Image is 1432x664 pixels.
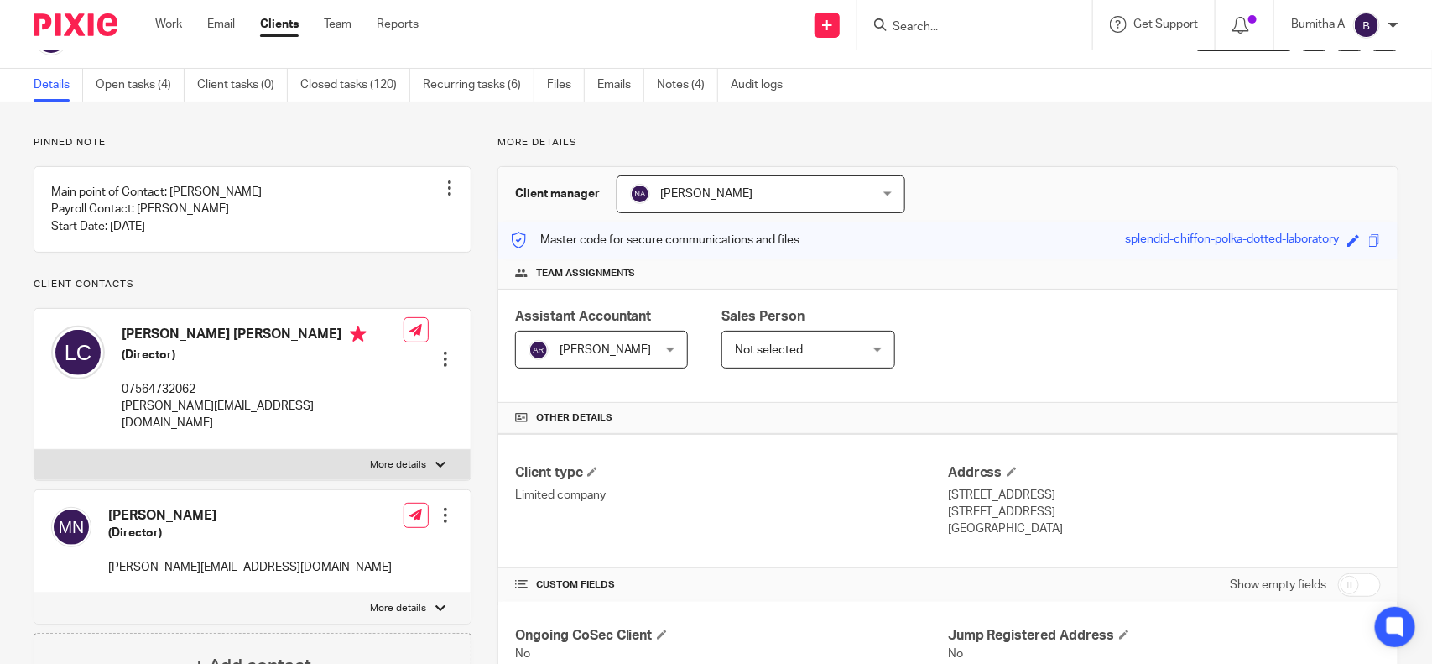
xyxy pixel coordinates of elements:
[34,69,83,102] a: Details
[735,344,803,356] span: Not selected
[948,487,1381,504] p: [STREET_ADDRESS]
[122,326,404,347] h4: [PERSON_NAME] [PERSON_NAME]
[108,559,392,576] p: [PERSON_NAME][EMAIL_ADDRESS][DOMAIN_NAME]
[1291,16,1345,33] p: Bumitha A
[34,136,471,149] p: Pinned note
[155,16,182,33] a: Work
[597,69,644,102] a: Emails
[122,347,404,363] h5: (Director)
[515,310,652,323] span: Assistant Accountant
[547,69,585,102] a: Files
[515,186,600,202] h3: Client manager
[511,232,800,248] p: Master code for secure communications and files
[731,69,795,102] a: Audit logs
[197,69,288,102] a: Client tasks (0)
[948,648,963,660] span: No
[497,136,1398,149] p: More details
[891,20,1042,35] input: Search
[108,507,392,525] h4: [PERSON_NAME]
[948,627,1381,645] h4: Jump Registered Address
[560,344,652,356] span: [PERSON_NAME]
[371,458,427,472] p: More details
[630,184,650,204] img: svg%3E
[515,578,948,592] h4: CUSTOM FIELDS
[207,16,235,33] a: Email
[122,398,404,432] p: [PERSON_NAME][EMAIL_ADDRESS][DOMAIN_NAME]
[536,267,636,280] span: Team assignments
[324,16,351,33] a: Team
[96,69,185,102] a: Open tasks (4)
[51,507,91,547] img: svg%3E
[529,340,549,360] img: svg%3E
[122,381,404,398] p: 07564732062
[515,487,948,504] p: Limited company
[948,520,1381,537] p: [GEOGRAPHIC_DATA]
[515,464,948,482] h4: Client type
[423,69,534,102] a: Recurring tasks (6)
[300,69,410,102] a: Closed tasks (120)
[108,525,392,541] h5: (Director)
[1125,231,1339,250] div: splendid-chiffon-polka-dotted-laboratory
[1230,577,1326,593] label: Show empty fields
[350,326,367,342] i: Primary
[536,411,612,425] span: Other details
[260,16,299,33] a: Clients
[721,310,805,323] span: Sales Person
[34,13,117,36] img: Pixie
[515,627,948,645] h4: Ongoing CoSec Client
[34,278,471,291] p: Client contacts
[661,188,753,200] span: [PERSON_NAME]
[948,504,1381,520] p: [STREET_ADDRESS]
[657,69,718,102] a: Notes (4)
[948,464,1381,482] h4: Address
[371,602,427,615] p: More details
[51,326,105,379] img: svg%3E
[377,16,419,33] a: Reports
[1133,18,1198,30] span: Get Support
[515,648,530,660] span: No
[1353,12,1380,39] img: svg%3E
